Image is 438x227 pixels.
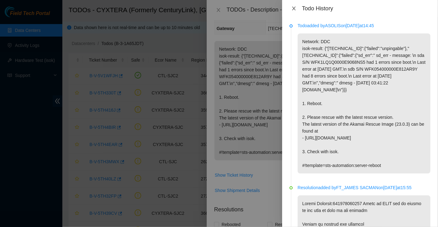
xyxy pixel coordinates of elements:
div: Todo History [302,5,431,12]
span: close [291,6,296,11]
p: Resolution added by FT_JAMES SACMAN on [DATE] at 15:55 [298,184,431,191]
p: Network: DDC isok-result: {"[TECHNICAL_ID]":{"failed":"unpingable"},"[TECHNICAL_ID]":{"failed":{"... [298,33,431,174]
button: Close [290,6,298,12]
p: Todo added by ASOLIS on [DATE] at 14:45 [298,22,431,29]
